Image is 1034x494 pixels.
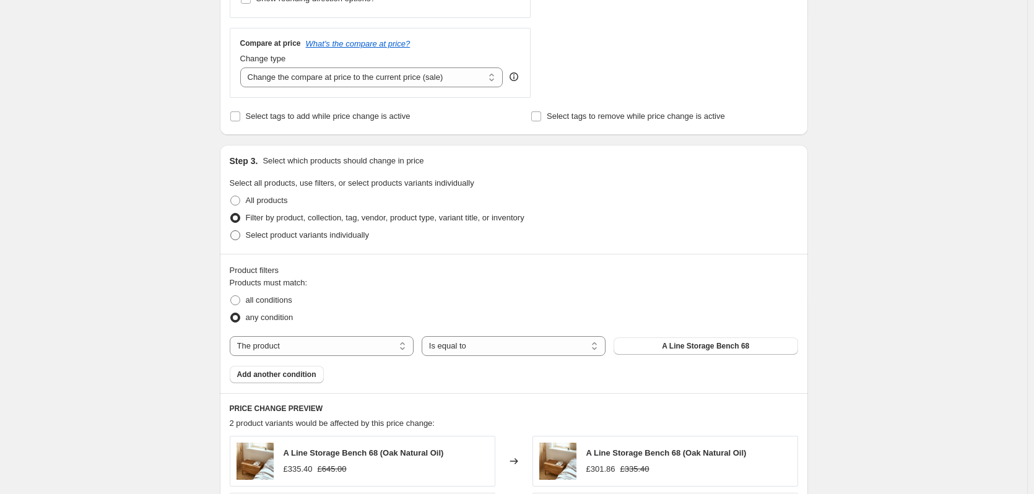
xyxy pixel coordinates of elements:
[230,418,435,428] span: 2 product variants would be affected by this price change:
[246,230,369,240] span: Select product variants individually
[508,71,520,83] div: help
[246,111,411,121] span: Select tags to add while price change is active
[547,111,725,121] span: Select tags to remove while price change is active
[230,155,258,167] h2: Step 3.
[237,443,274,480] img: Nordic-Living-by-Biehl-A-Line-Storage-Bench-68-Lifestyle-3-Form-_-Refine_80x.png
[230,404,798,414] h6: PRICE CHANGE PREVIEW
[230,366,324,383] button: Add another condition
[237,370,316,379] span: Add another condition
[230,264,798,277] div: Product filters
[230,278,308,287] span: Products must match:
[230,178,474,188] span: Select all products, use filters, or select products variants individually
[246,313,293,322] span: any condition
[246,196,288,205] span: All products
[240,54,286,63] span: Change type
[539,443,576,480] img: Nordic-Living-by-Biehl-A-Line-Storage-Bench-68-Lifestyle-3-Form-_-Refine_80x.png
[614,337,797,355] button: A Line Storage Bench 68
[263,155,424,167] p: Select which products should change in price
[306,39,411,48] button: What's the compare at price?
[662,341,749,351] span: A Line Storage Bench 68
[240,38,301,48] h3: Compare at price
[620,463,650,475] strike: £335.40
[284,448,444,457] span: A Line Storage Bench 68 (Oak Natural Oil)
[246,295,292,305] span: all conditions
[246,213,524,222] span: Filter by product, collection, tag, vendor, product type, variant title, or inventory
[586,463,615,475] div: £301.86
[586,448,747,457] span: A Line Storage Bench 68 (Oak Natural Oil)
[318,463,347,475] strike: £645.00
[284,463,313,475] div: £335.40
